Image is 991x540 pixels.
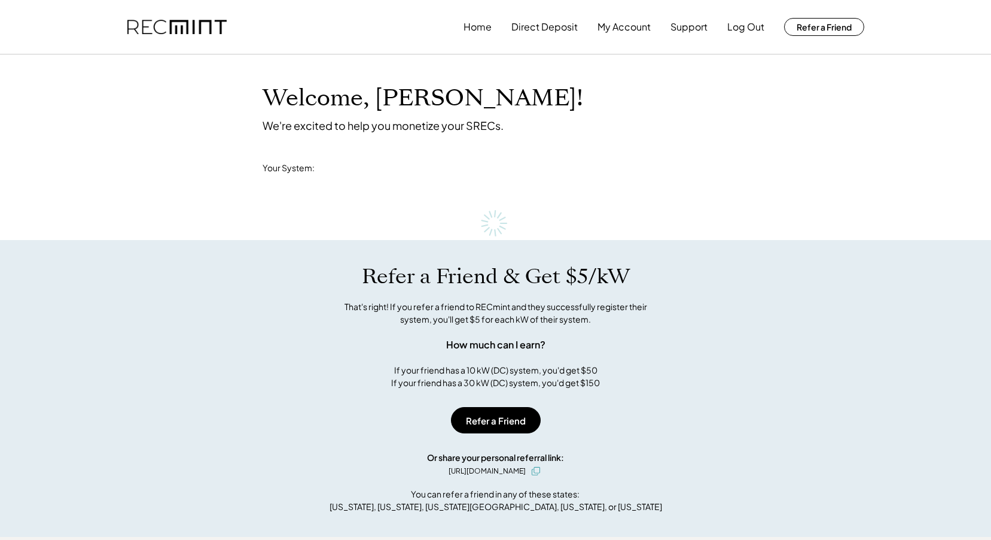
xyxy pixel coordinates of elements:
h1: Welcome, [PERSON_NAME]! [263,84,583,113]
button: My Account [597,15,651,39]
div: We're excited to help you monetize your SRECs. [263,119,504,132]
button: Home [464,15,492,39]
button: Direct Deposit [511,15,578,39]
div: How much can I earn? [446,338,545,352]
button: Refer a Friend [784,18,864,36]
div: Or share your personal referral link: [427,451,564,464]
div: Your System: [263,162,315,174]
div: You can refer a friend in any of these states: [US_STATE], [US_STATE], [US_STATE][GEOGRAPHIC_DATA... [330,488,662,513]
button: Log Out [727,15,764,39]
button: Refer a Friend [451,407,541,433]
div: If your friend has a 10 kW (DC) system, you'd get $50 If your friend has a 30 kW (DC) system, you... [391,364,600,389]
h1: Refer a Friend & Get $5/kW [362,264,630,289]
img: recmint-logotype%403x.png [127,20,227,35]
button: click to copy [529,464,543,478]
div: That's right! If you refer a friend to RECmint and they successfully register their system, you'l... [331,301,660,326]
div: [URL][DOMAIN_NAME] [449,466,526,477]
button: Support [670,15,708,39]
